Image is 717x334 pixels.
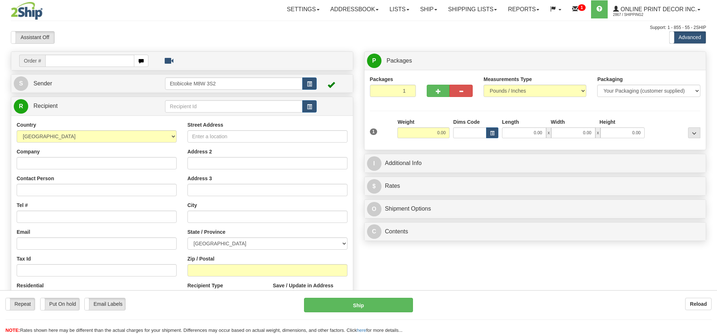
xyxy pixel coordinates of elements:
[17,228,30,236] label: Email
[502,118,519,126] label: Length
[443,0,502,18] a: Shipping lists
[187,175,212,182] label: Address 3
[367,179,381,194] span: $
[613,11,667,18] span: 2867 / Shipping2
[187,255,215,262] label: Zip / Postal
[17,202,28,209] label: Tel #
[384,0,414,18] a: Lists
[688,127,700,138] div: ...
[599,118,615,126] label: Height
[11,31,54,43] label: Assistant Off
[367,54,704,68] a: P Packages
[608,0,706,18] a: Online Print Decor Inc. 2867 / Shipping2
[282,0,325,18] a: Settings
[33,80,52,86] span: Sender
[187,121,223,128] label: Street Address
[370,76,393,83] label: Packages
[685,298,712,310] button: Reload
[367,202,704,216] a: OShipment Options
[85,298,125,310] label: Email Labels
[5,327,20,333] span: NOTE:
[6,298,35,310] label: Repeat
[578,4,586,11] sup: 1
[17,255,31,262] label: Tax Id
[17,148,40,155] label: Company
[367,54,381,68] span: P
[567,0,591,18] a: 1
[187,228,225,236] label: State / Province
[187,130,347,143] input: Enter a location
[367,224,381,239] span: C
[17,121,36,128] label: Country
[415,0,443,18] a: Ship
[187,148,212,155] label: Address 2
[551,118,565,126] label: Width
[14,99,28,114] span: R
[367,224,704,239] a: CContents
[165,100,302,113] input: Recipient Id
[11,2,43,20] img: logo2867.jpg
[597,76,623,83] label: Packaging
[690,301,707,307] b: Reload
[165,77,302,90] input: Sender Id
[619,6,697,12] span: Online Print Decor Inc.
[187,202,197,209] label: City
[367,179,704,194] a: $Rates
[11,25,706,31] div: Support: 1 - 855 - 55 - 2SHIP
[453,118,480,126] label: Dims Code
[546,127,551,138] span: x
[17,175,54,182] label: Contact Person
[41,298,79,310] label: Put On hold
[19,55,45,67] span: Order #
[595,127,600,138] span: x
[370,128,378,135] span: 1
[367,202,381,216] span: O
[367,156,381,171] span: I
[325,0,384,18] a: Addressbook
[187,282,223,289] label: Recipient Type
[17,282,44,289] label: Residential
[387,58,412,64] span: Packages
[367,156,704,171] a: IAdditional Info
[502,0,545,18] a: Reports
[670,31,706,43] label: Advanced
[273,282,347,296] label: Save / Update in Address Book
[14,99,148,114] a: R Recipient
[700,130,716,204] iframe: chat widget
[484,76,532,83] label: Measurements Type
[14,76,165,91] a: S Sender
[304,298,413,312] button: Ship
[33,103,58,109] span: Recipient
[357,327,366,333] a: here
[14,76,28,91] span: S
[397,118,414,126] label: Weight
